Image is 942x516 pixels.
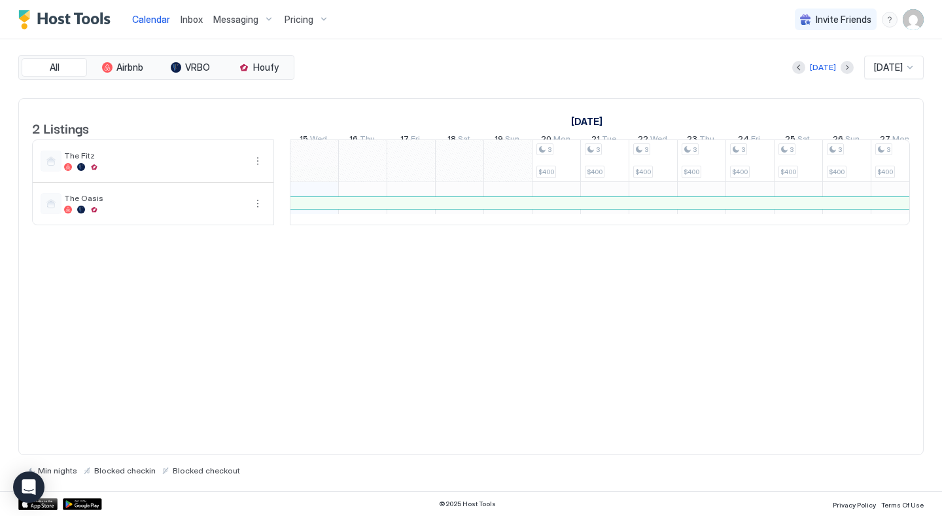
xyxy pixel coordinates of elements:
[588,131,619,150] a: October 21, 2025
[346,131,378,150] a: October 16, 2025
[444,131,474,150] a: October 18, 2025
[782,131,813,150] a: October 25, 2025
[132,12,170,26] a: Calendar
[845,134,860,147] span: Sun
[644,145,648,154] span: 3
[568,112,606,131] a: October 1, 2025
[491,131,523,150] a: October 19, 2025
[886,145,890,154] span: 3
[833,497,876,511] a: Privacy Policy
[841,61,854,74] button: Next month
[50,62,60,73] span: All
[296,131,330,150] a: October 15, 2025
[213,14,258,26] span: Messaging
[38,466,77,475] span: Min nights
[650,134,667,147] span: Wed
[829,131,863,150] a: October 26, 2025
[877,168,893,176] span: $400
[602,134,616,147] span: Tue
[881,501,924,509] span: Terms Of Use
[541,134,551,147] span: 20
[13,471,44,503] div: Open Intercom Messenger
[587,168,602,176] span: $400
[18,10,116,29] a: Host Tools Logo
[94,466,156,475] span: Blocked checkin
[792,61,805,74] button: Previous month
[300,134,308,147] span: 15
[829,168,845,176] span: $400
[699,134,714,147] span: Thu
[32,118,89,138] span: 2 Listings
[226,58,291,77] button: Houfy
[310,134,327,147] span: Wed
[538,168,554,176] span: $400
[18,498,58,510] a: App Store
[732,168,748,176] span: $400
[18,55,294,80] div: tab-group
[250,196,266,212] button: More options
[881,497,924,511] a: Terms Of Use
[635,131,671,150] a: October 22, 2025
[591,134,600,147] span: 21
[285,14,313,26] span: Pricing
[548,145,551,154] span: 3
[538,131,574,150] a: October 20, 2025
[22,58,87,77] button: All
[882,12,898,28] div: menu
[349,134,358,147] span: 16
[833,134,843,147] span: 26
[797,134,810,147] span: Sat
[116,62,143,73] span: Airbnb
[892,134,909,147] span: Mon
[785,134,795,147] span: 25
[638,134,648,147] span: 22
[360,134,375,147] span: Thu
[64,151,245,160] span: The Fitz
[250,153,266,169] div: menu
[693,145,697,154] span: 3
[63,498,102,510] a: Google Play Store
[810,62,836,73] div: [DATE]
[738,134,749,147] span: 24
[684,168,699,176] span: $400
[596,145,600,154] span: 3
[505,134,519,147] span: Sun
[816,14,871,26] span: Invite Friends
[684,131,718,150] a: October 23, 2025
[90,58,155,77] button: Airbnb
[458,134,470,147] span: Sat
[553,134,570,147] span: Mon
[808,60,838,75] button: [DATE]
[185,62,210,73] span: VRBO
[751,134,760,147] span: Fri
[181,12,203,26] a: Inbox
[838,145,842,154] span: 3
[439,500,496,508] span: © 2025 Host Tools
[780,168,796,176] span: $400
[880,134,890,147] span: 27
[687,134,697,147] span: 23
[132,14,170,25] span: Calendar
[790,145,794,154] span: 3
[735,131,763,150] a: October 24, 2025
[400,134,409,147] span: 17
[181,14,203,25] span: Inbox
[173,466,240,475] span: Blocked checkout
[495,134,503,147] span: 19
[877,131,913,150] a: October 27, 2025
[250,153,266,169] button: More options
[741,145,745,154] span: 3
[903,9,924,30] div: User profile
[158,58,223,77] button: VRBO
[64,193,245,203] span: The Oasis
[397,131,423,150] a: October 17, 2025
[253,62,279,73] span: Houfy
[447,134,456,147] span: 18
[411,134,420,147] span: Fri
[250,196,266,212] div: menu
[874,62,903,73] span: [DATE]
[635,168,651,176] span: $400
